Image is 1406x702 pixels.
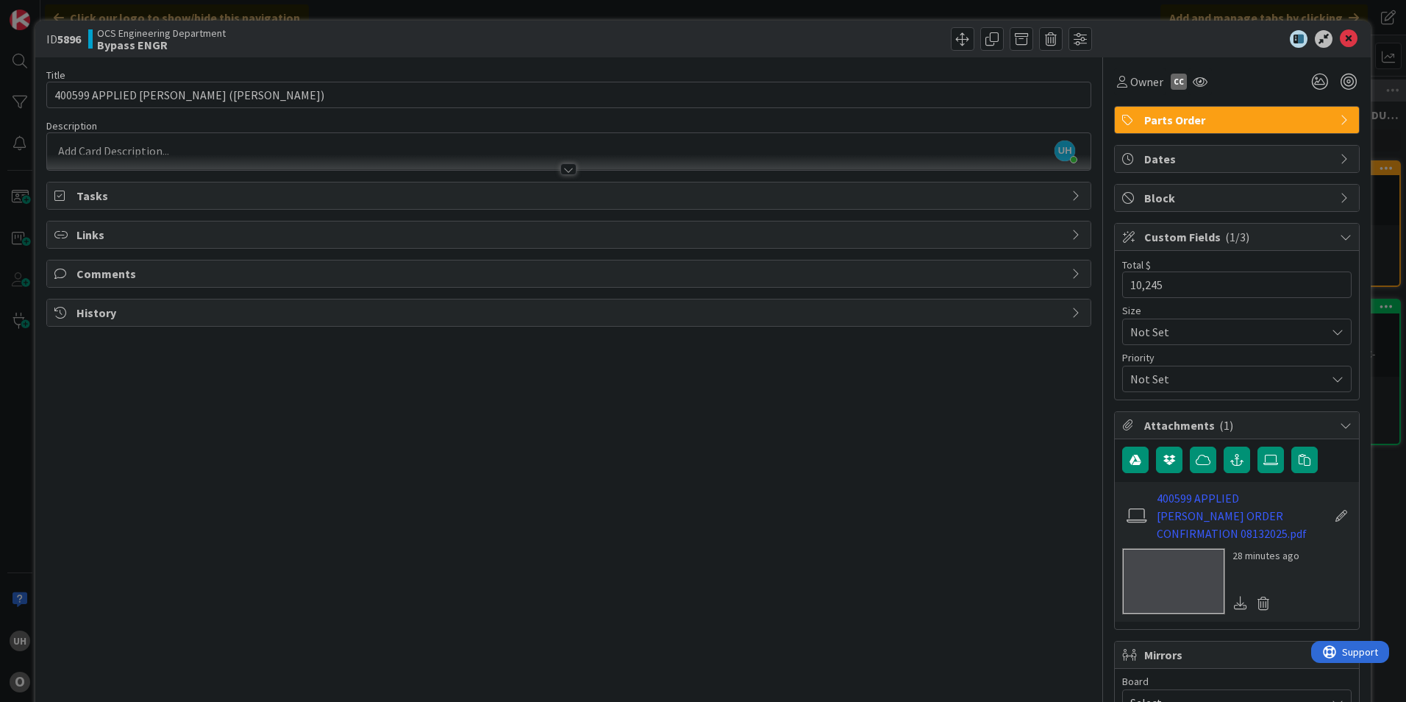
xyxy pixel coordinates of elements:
[1144,189,1332,207] span: Block
[46,68,65,82] label: Title
[1122,305,1352,316] div: Size
[1144,228,1332,246] span: Custom Fields
[1122,258,1151,272] label: Total $
[1232,594,1249,613] div: Download
[76,304,1064,322] span: History
[1225,230,1249,244] span: ( 1/3 )
[76,187,1064,205] span: Tasks
[76,226,1064,244] span: Links
[1130,73,1163,91] span: Owner
[1232,548,1299,564] div: 28 minutes ago
[1144,646,1332,664] span: Mirrors
[31,2,67,20] span: Support
[57,32,81,46] b: 5896
[46,82,1091,108] input: type card name here...
[1144,111,1332,129] span: Parts Order
[1219,418,1233,433] span: ( 1 )
[1130,322,1318,342] span: Not Set
[1144,150,1332,168] span: Dates
[1157,489,1327,542] a: 400599 APPLIED [PERSON_NAME] ORDER CONFIRMATION 08132025.pdf
[76,265,1064,283] span: Comments
[1130,369,1318,389] span: Not Set
[46,30,81,48] span: ID
[97,27,226,39] span: OCS Engineering Department
[46,119,97,132] span: Description
[1054,141,1075,161] span: UH
[97,39,226,51] b: Bypass ENGR
[1171,74,1187,90] div: CC
[1122,676,1149,687] span: Board
[1122,352,1352,363] div: Priority
[1144,416,1332,434] span: Attachments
